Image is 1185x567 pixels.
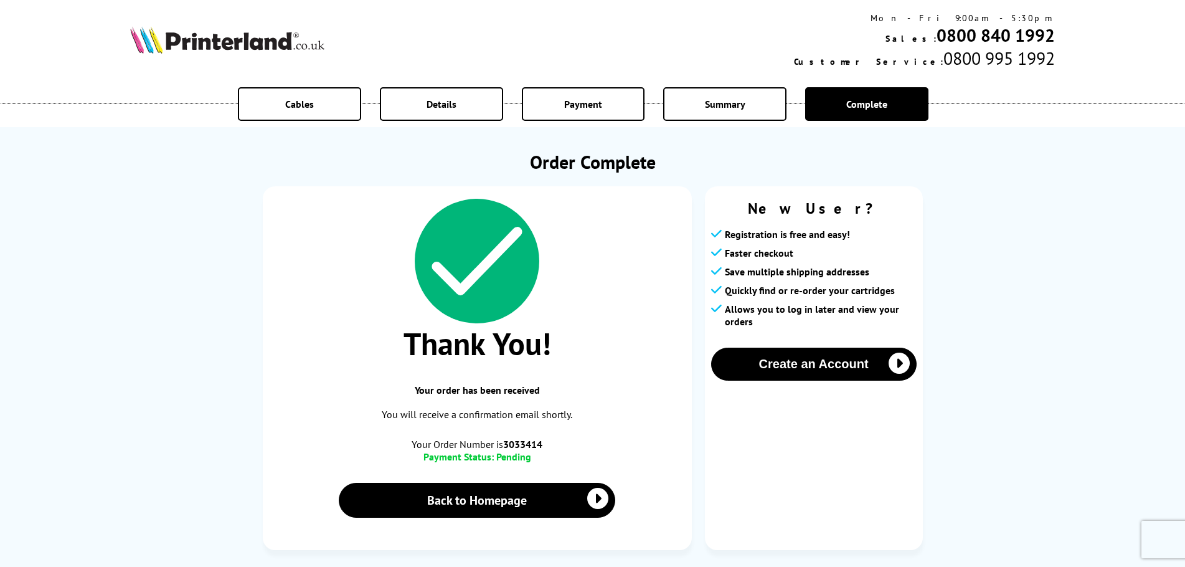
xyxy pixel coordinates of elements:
[794,56,943,67] span: Customer Service:
[725,247,793,259] span: Faster checkout
[496,450,531,463] span: Pending
[285,98,314,110] span: Cables
[711,199,917,218] span: New User?
[794,12,1055,24] div: Mon - Fri 9:00am - 5:30pm
[130,26,324,54] img: Printerland Logo
[275,438,679,450] span: Your Order Number is
[725,303,917,328] span: Allows you to log in later and view your orders
[937,24,1055,47] a: 0800 840 1992
[423,450,494,463] span: Payment Status:
[846,98,887,110] span: Complete
[275,384,679,396] span: Your order has been received
[275,406,679,423] p: You will receive a confirmation email shortly.
[943,47,1055,70] span: 0800 995 1992
[275,323,679,364] span: Thank You!
[564,98,602,110] span: Payment
[427,98,456,110] span: Details
[503,438,542,450] b: 3033414
[711,348,917,381] button: Create an Account
[263,150,923,174] h1: Order Complete
[705,98,745,110] span: Summary
[725,228,850,241] span: Registration is free and easy!
[885,33,937,44] span: Sales:
[725,284,895,297] span: Quickly find or re-order your cartridges
[339,483,616,518] a: Back to Homepage
[725,265,869,278] span: Save multiple shipping addresses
